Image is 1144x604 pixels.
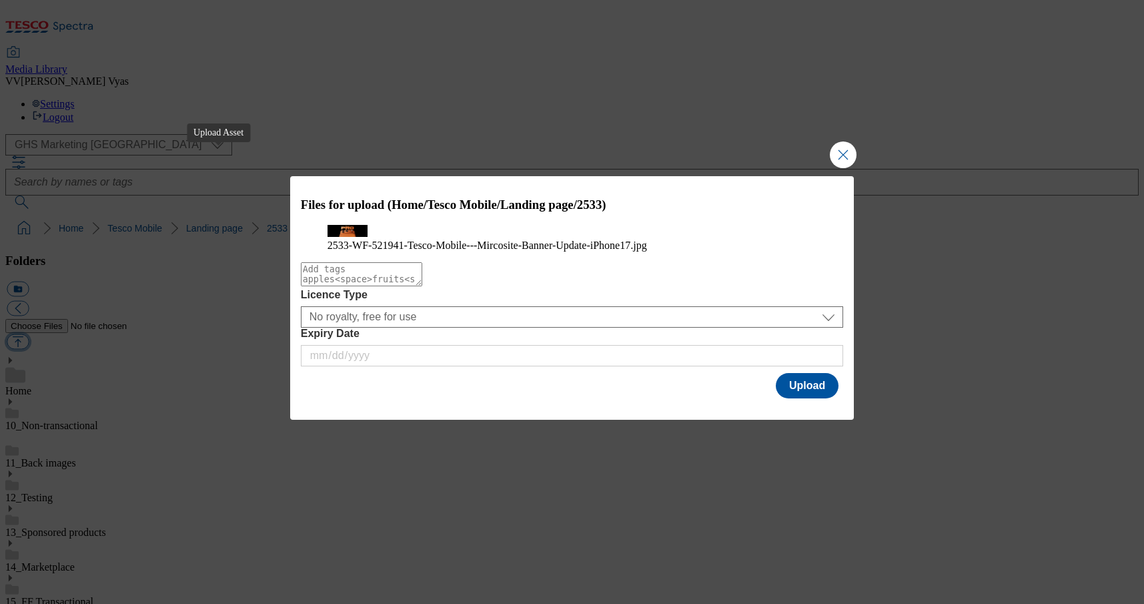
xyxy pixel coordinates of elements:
label: Expiry Date [301,328,844,340]
img: preview [328,225,368,237]
button: Upload [776,373,838,398]
h3: Files for upload (Home/Tesco Mobile/Landing page/2533) [301,198,844,212]
figcaption: 2533-WF-521941-Tesco-Mobile---Mircosite-Banner-Update-iPhone17.jpg [328,240,817,252]
div: Modal [290,176,854,420]
button: Close Modal [830,141,856,168]
label: Licence Type [301,289,844,301]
